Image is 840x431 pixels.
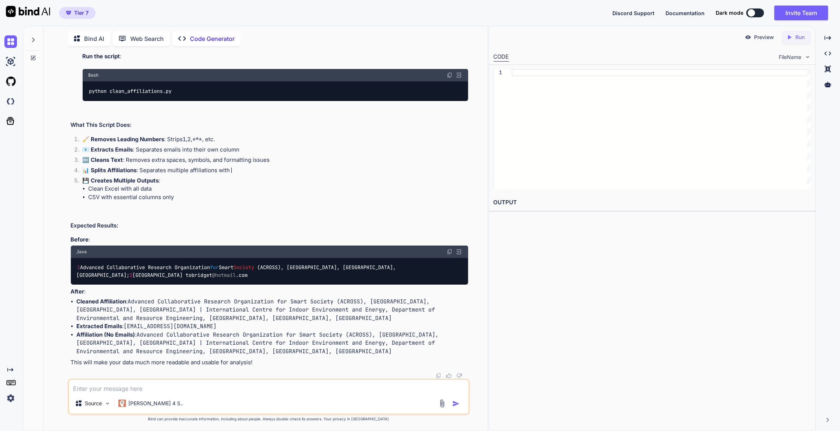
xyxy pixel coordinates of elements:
span: for [210,264,219,271]
h2: Expected Results: [71,222,468,230]
code: | [230,167,234,174]
img: Open in Browser [456,72,462,79]
code: 2 [188,136,191,143]
span: Tier 7 [74,9,89,17]
span: Society [234,264,254,271]
p: Run [796,34,805,41]
img: githubLight [4,75,17,88]
strong: Run the script [83,53,120,60]
img: Open in Browser [456,248,462,255]
code: python clean_affiliations.py [89,87,172,95]
strong: 📧 Extracts Emails [83,146,133,153]
span: Java [77,249,87,255]
img: preview [745,34,751,41]
span: Bash [89,72,99,78]
img: copy [447,72,453,78]
li: : [77,298,468,323]
li: : Separates multiple affiliations with [77,166,468,177]
img: darkCloudIdeIcon [4,95,17,108]
img: settings [4,392,17,404]
code: 1 [183,136,186,143]
strong: 🧹 Removes Leading Numbers [83,136,165,143]
span: FileName [779,53,802,61]
li: : Removes extra spaces, symbols, and formatting issues [77,156,468,166]
p: : [71,236,468,244]
li: Clean Excel with all data [89,185,468,193]
li: : [77,177,468,210]
strong: After [71,288,84,295]
strong: Extracted Emails [77,323,122,330]
li: : [77,322,468,331]
img: chevron down [805,54,811,60]
h2: What This Script Does: [71,121,468,129]
p: : [83,52,468,61]
div: CODE [494,53,509,62]
span: (ACROSS) [257,264,281,271]
button: Invite Team [774,6,828,20]
code: Advanced Collaborative Research Organization Smart , [GEOGRAPHIC_DATA], [GEOGRAPHIC_DATA], [GEOGR... [77,264,399,279]
p: Code Generator [190,34,235,43]
span: @hotmail [212,272,236,278]
code: Advanced Collaborative Research Organization for Smart Society (ACROSS), [GEOGRAPHIC_DATA], [GEOG... [77,298,439,322]
span: Dark mode [716,9,743,17]
span: 1 [77,264,80,271]
img: Pick Models [104,400,111,407]
img: Claude 4 Sonnet [118,400,126,407]
span: Discord Support [612,10,654,16]
li: : Separates emails into their own column [77,146,468,156]
p: Bind can provide inaccurate information, including about people. Always double-check its answers.... [68,416,470,422]
img: chat [4,35,17,48]
p: [PERSON_NAME] 4 S.. [129,400,184,407]
p: Source [85,400,102,407]
strong: 🔤 Cleans Text [83,156,123,163]
img: like [446,373,452,379]
img: premium [66,11,71,15]
p: : [71,288,468,296]
strong: Cleaned Affiliation [77,298,127,305]
p: This will make your data much more readable and usable for analysis! [71,358,468,367]
img: ai-studio [4,55,17,68]
img: dislike [456,373,462,379]
code: [EMAIL_ADDRESS][DOMAIN_NAME] [124,323,217,330]
img: copy [447,249,453,255]
li: : [77,331,468,356]
img: copy [436,373,442,379]
p: Web Search [131,34,164,43]
p: Preview [754,34,774,41]
button: Documentation [666,9,705,17]
button: Discord Support [612,9,654,17]
div: 1 [494,69,502,76]
code: Advanced Collaborative Research Organization for Smart Society (ACROSS), [GEOGRAPHIC_DATA], [GEOG... [77,331,442,355]
strong: 📊 Splits Affiliations [83,167,137,174]
p: Bind AI [84,34,104,43]
img: icon [452,400,460,407]
strong: Before [71,236,89,243]
li: : Strips , , , etc. [77,135,468,146]
strong: 💾 Creates Multiple Outputs [83,177,159,184]
span: Documentation [666,10,705,16]
strong: Affiliation (No Emails) [77,331,135,338]
button: premiumTier 7 [59,7,96,19]
li: CSV with essential columns only [89,193,468,202]
span: 2 [130,272,133,278]
img: Bind AI [6,6,50,17]
h2: OUTPUT [489,194,815,211]
img: attachment [438,399,446,408]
